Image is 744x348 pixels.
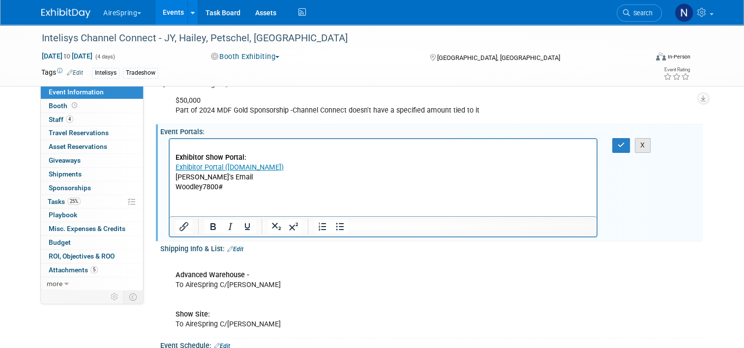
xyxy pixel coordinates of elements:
span: Staff [49,116,73,123]
a: Playbook [41,208,143,222]
span: Budget [49,238,71,246]
span: Booth [49,102,79,110]
div: To AireSpring C/[PERSON_NAME] To AireSpring C/[PERSON_NAME] [169,256,597,335]
span: (4 days) [94,54,115,60]
a: Search [617,4,662,22]
span: [GEOGRAPHIC_DATA], [GEOGRAPHIC_DATA] [437,54,560,61]
button: Italic [222,220,238,233]
td: Personalize Event Tab Strip [106,290,123,303]
a: Tasks25% [41,195,143,208]
div: Intelisys Channel Connect - JY, Hailey, Petschel, [GEOGRAPHIC_DATA] [38,29,635,47]
iframe: Rich Text Area [170,139,596,216]
a: ROI, Objectives & ROO [41,250,143,263]
b: Show Site: [176,310,210,319]
div: $50,000 Part of 2024 MDF Gold Sponsorship -Channel Connect doesn't have a specified amount tied t... [169,91,597,120]
span: Attachments [49,266,98,274]
span: [DATE] [DATE] [41,52,93,60]
div: Event Rating [663,67,690,72]
span: Shipments [49,170,82,178]
span: Booth not reserved yet [70,102,79,109]
a: Edit [67,69,83,76]
b: Advanced Warehouse - [176,271,249,279]
span: more [47,280,62,288]
button: X [635,138,651,152]
a: Staff4 [41,113,143,126]
div: Event Portals: [160,124,703,137]
button: Numbered list [314,220,331,233]
div: In-Person [667,53,690,60]
td: Tags [41,67,83,79]
img: Format-Inperson.png [656,53,666,60]
button: Superscript [285,220,302,233]
a: Booth [41,99,143,113]
span: 4 [66,116,73,123]
button: Booth Exhibiting [208,52,284,62]
a: Asset Reservations [41,140,143,153]
div: Tradeshow [123,68,158,78]
img: ExhibitDay [41,8,90,18]
span: 5 [90,266,98,273]
div: Event Format [595,51,690,66]
span: Giveaways [49,156,81,164]
span: Event Information [49,88,104,96]
a: Edit [227,246,243,253]
span: Sponsorships [49,184,91,192]
a: Travel Reservations [41,126,143,140]
a: Attachments5 [41,263,143,277]
button: Underline [239,220,256,233]
button: Bullet list [331,220,348,233]
a: Shipments [41,168,143,181]
span: Playbook [49,211,77,219]
span: to [62,52,72,60]
span: ROI, Objectives & ROO [49,252,115,260]
a: Misc. Expenses & Credits [41,222,143,235]
button: Bold [205,220,221,233]
div: Intelisys [92,68,119,78]
span: Tasks [48,198,81,205]
a: Sponsorships [41,181,143,195]
span: 25% [67,198,81,205]
span: Travel Reservations [49,129,109,137]
span: Search [630,9,653,17]
img: Natalie Pyron [675,3,693,22]
a: Giveaways [41,154,143,167]
span: Misc. Expenses & Credits [49,225,125,232]
div: Shipping Info & List: [160,241,703,254]
a: more [41,277,143,290]
button: Insert/edit link [176,220,192,233]
a: Budget [41,236,143,249]
span: Asset Reservations [49,143,107,150]
a: Event Information [41,86,143,99]
button: Subscript [268,220,285,233]
td: Toggle Event Tabs [123,290,144,303]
